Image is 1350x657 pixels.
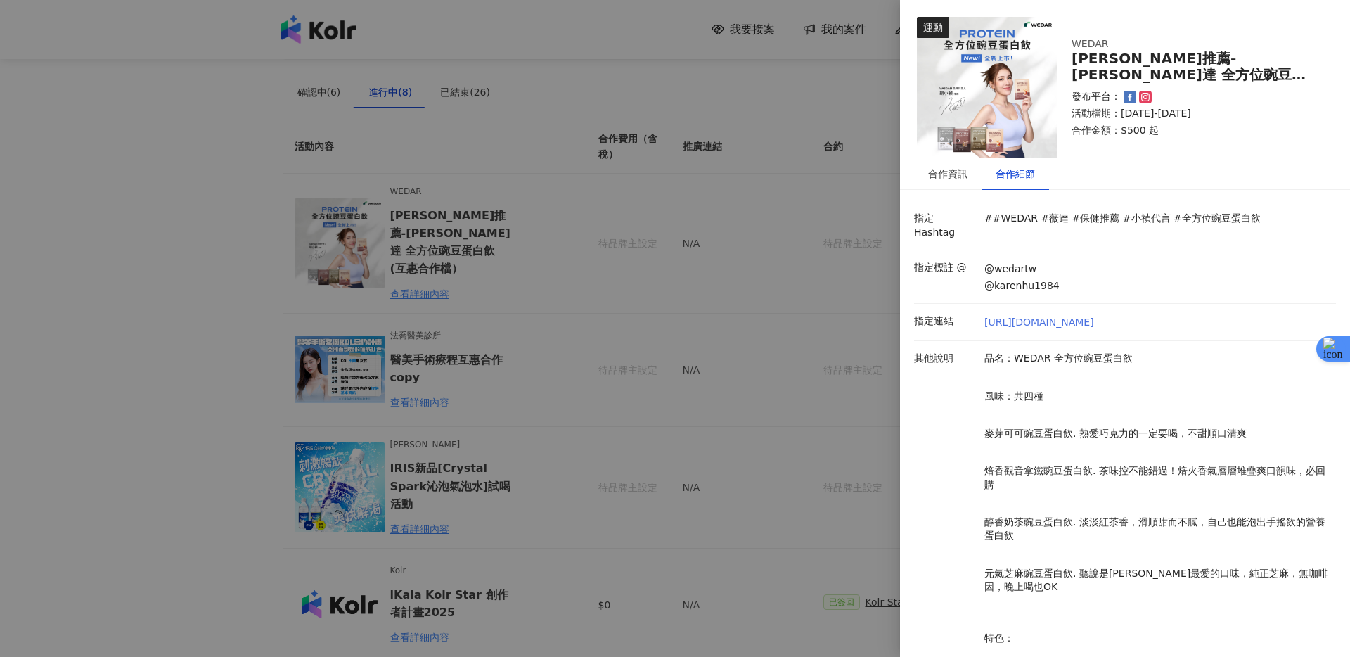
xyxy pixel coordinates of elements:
p: 指定標註 @ [914,261,977,275]
p: 活動檔期：[DATE]-[DATE] [1072,107,1319,121]
div: 合作細節 [996,166,1035,181]
a: [URL][DOMAIN_NAME] [984,316,1094,330]
p: 風味：共四種 [984,390,1329,404]
div: 合作資訊 [928,166,967,181]
p: 品名：WEDAR 全方位豌豆蛋白飲 [984,352,1329,366]
div: 運動 [917,17,949,38]
p: 醇香奶茶豌豆蛋白飲. 淡淡紅茶香，滑順甜而不膩，自己也能泡出手搖飲的營養蛋白飲 [984,516,1329,543]
p: 其他說明 [914,352,977,366]
p: 合作金額： $500 起 [1072,124,1319,138]
p: 指定 Hashtag [914,212,977,239]
p: 麥芽可可豌豆蛋白飲. 熱愛巧克力的一定要喝，不甜順口清爽 [984,427,1329,441]
p: 發布平台： [1072,90,1121,104]
p: 焙香觀音拿鐵豌豆蛋白飲. 茶味控不能錯過！焙火香氣層層堆疊爽口韻味，必回購 [984,464,1329,492]
div: WEDAR [1072,37,1297,51]
p: 指定連結 [914,314,977,328]
img: WEDAR薇達 全方位豌豆蛋白飲 [917,17,1057,158]
p: ##WEDAR #薇達 #保健推薦 #小禎代言 #全方位豌豆蛋白飲 [984,212,1261,226]
p: @karenhu1984 [984,279,1060,293]
p: 特色： [984,618,1329,645]
p: @wedartw [984,262,1060,276]
p: 元氣芝麻豌豆蛋白飲. 聽說是[PERSON_NAME]最愛的口味，純正芝麻，無咖啡因，晚上喝也OK [984,567,1329,594]
div: [PERSON_NAME]推薦-[PERSON_NAME]達 全方位豌豆蛋白飲 (互惠合作檔） [1072,51,1319,83]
